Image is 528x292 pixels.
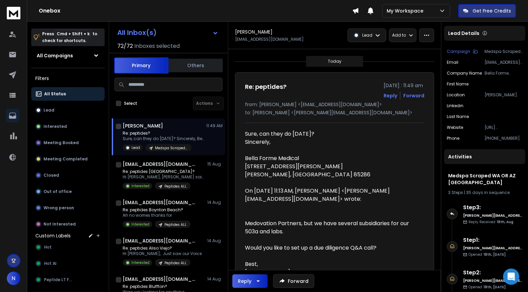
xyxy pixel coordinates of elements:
h1: [EMAIL_ADDRESS][DOMAIN_NAME] +1 [123,161,197,168]
h1: [PERSON_NAME] [123,122,163,129]
button: Interested [31,120,105,133]
h6: [PERSON_NAME][EMAIL_ADDRESS][DOMAIN_NAME] [463,278,523,283]
p: Meeting Completed [43,156,88,162]
div: Bella Forme Medical [245,154,419,162]
p: First Name [447,81,469,87]
button: Hot [31,240,105,254]
span: 35 days in sequence [466,190,510,195]
h1: Medspa Scraped WA OR AZ [GEOGRAPHIC_DATA] [448,172,521,186]
h1: Re: peptides? [245,82,286,92]
p: Interested [131,222,149,227]
h1: [EMAIL_ADDRESS][DOMAIN_NAME] +1 [123,237,197,244]
p: My Workspace [387,7,426,14]
span: 72 / 72 [117,42,133,50]
h1: [EMAIL_ADDRESS][DOMAIN_NAME] [123,276,197,283]
h6: [PERSON_NAME][EMAIL_ADDRESS][DOMAIN_NAME] [463,246,523,251]
p: Re: peptides [GEOGRAPHIC_DATA]? [123,169,204,174]
button: Closed [31,169,105,182]
button: All Campaigns [31,49,105,62]
h1: Onebox [39,7,352,15]
p: Opened [469,252,506,257]
img: logo [7,7,20,19]
button: Lead [31,103,105,117]
h1: [EMAIL_ADDRESS][DOMAIN_NAME] [123,199,197,206]
p: Phone [447,136,459,141]
span: 18th, [DATE] [483,285,506,290]
p: Today [328,59,341,64]
p: 15 Aug [207,161,223,167]
h1: [PERSON_NAME] [235,28,272,35]
p: Re: peptides Boynton Beach? [123,207,191,213]
span: 18th, Aug [497,219,513,225]
span: 18th, [DATE] [483,252,506,257]
span: Cmd + Shift + k [56,30,91,38]
p: to: [PERSON_NAME] <[PERSON_NAME][EMAIL_ADDRESS][DOMAIN_NAME]> [245,109,424,116]
p: location [447,92,465,98]
span: Hot [44,245,52,250]
p: Press to check for shortcuts. [42,31,97,44]
p: Bella Forme Medical [485,71,523,76]
p: linkedin [447,103,463,109]
blockquote: On [DATE] 11:13 AM, [PERSON_NAME] <[PERSON_NAME][EMAIL_ADDRESS][DOMAIN_NAME]> wrote: [245,187,419,211]
p: Medspa Scraped WA OR AZ [GEOGRAPHIC_DATA] [485,49,523,54]
button: Meeting Booked [31,136,105,150]
h6: Step 1 : [463,236,523,244]
div: Forward [403,92,424,99]
p: Peptides ALL [164,184,187,189]
p: [EMAIL_ADDRESS][DOMAIN_NAME] [235,37,304,42]
p: Lead [362,33,372,38]
button: Not Interested [31,217,105,231]
p: 11:49 AM [206,123,223,129]
p: Sure, can they do [DATE]? Sincerely, Bella [123,136,204,141]
p: 14 Aug [207,200,223,205]
button: All Inbox(s) [112,26,224,39]
p: Peptides ALL [164,260,187,266]
p: Last Name [447,114,469,119]
p: Re: peptides Aliso Viejo? [123,246,202,251]
p: Email [447,60,458,65]
button: Peptide LT FUP [31,273,105,287]
p: Reply Received [469,219,513,225]
p: Not Interested [43,221,76,227]
p: [URL][DOMAIN_NAME] [485,125,523,130]
button: Reply [232,274,268,288]
span: Hot AI [44,261,56,266]
h3: Inboxes selected [134,42,180,50]
h6: Step 3 : [463,203,523,212]
p: [PERSON_NAME] [485,92,523,98]
p: Out of office [43,189,72,194]
p: Peptides ALL [164,222,187,227]
p: [DATE] : 11:49 am [384,82,424,89]
p: Wrong person [43,205,74,211]
div: [PERSON_NAME] [245,268,419,276]
div: Reply [238,278,251,285]
p: from: [PERSON_NAME] <[EMAIL_ADDRESS][DOMAIN_NAME]> [245,101,424,108]
p: Closed [43,173,59,178]
button: Reply [384,92,397,99]
p: website [447,125,463,130]
p: Lead [43,108,54,113]
p: Re: peptides? [123,131,204,136]
span: Peptide LT FUP [44,277,74,283]
div: Would you like to set up a due diligence Q&A call? [245,244,419,252]
p: Medspa Scraped WA OR AZ [GEOGRAPHIC_DATA] [155,145,188,151]
p: Campaign [447,49,470,54]
p: Re: peptides Bluffton? [123,284,191,289]
p: Interested [43,124,67,129]
p: All Status [44,91,66,97]
p: 14 Aug [207,238,223,244]
button: Forward [273,274,314,288]
div: [PERSON_NAME], [GEOGRAPHIC_DATA] 85286 [245,171,419,179]
div: Medovation Partners, but we have several subsidiaries for our 503a and labs. [245,219,419,236]
span: 3 Steps [448,190,463,195]
p: [PHONE_NUMBER] [485,136,523,141]
p: Hi [PERSON_NAME], Just saw our Voice [123,251,202,256]
button: Out of office [31,185,105,198]
h1: All Inbox(s) [117,29,157,36]
p: Get Free Credits [473,7,511,14]
h3: Custom Labels [35,232,71,239]
label: Select [124,101,137,106]
p: Interested [131,260,149,265]
h3: Filters [31,74,105,83]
